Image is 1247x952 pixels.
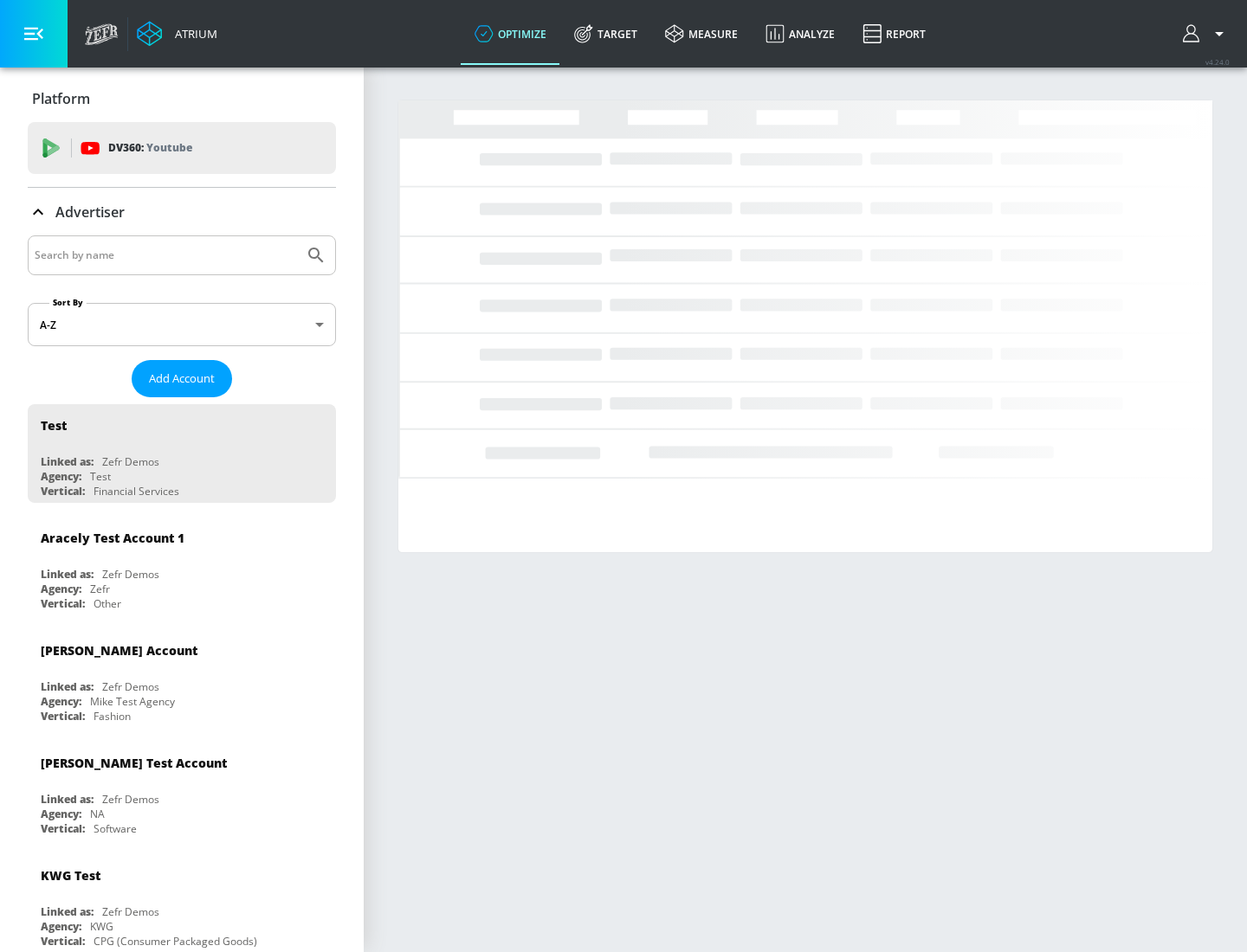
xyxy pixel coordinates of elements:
div: DV360: Youtube [28,122,336,174]
div: NA [90,807,105,821]
a: measure [651,3,752,65]
div: Mike Test Agency [90,694,175,709]
div: KWG Test [41,867,100,884]
span: v 4.24.0 [1205,57,1230,67]
div: KWG [90,919,113,934]
div: Agency: [41,469,81,484]
div: CPG (Consumer Packaged Goods) [94,934,257,949]
p: Youtube [146,138,192,157]
div: Agency: [41,582,81,596]
a: Report [849,3,940,65]
div: Test [41,417,67,434]
div: Zefr Demos [102,904,159,919]
div: TestLinked as:Zefr DemosAgency:TestVertical:Financial Services [28,404,336,503]
button: Add Account [132,360,232,397]
div: [PERSON_NAME] Test AccountLinked as:Zefr DemosAgency:NAVertical:Software [28,742,336,840]
div: Zefr Demos [102,454,159,469]
span: Add Account [149,369,215,389]
div: Vertical: [41,596,85,611]
div: [PERSON_NAME] AccountLinked as:Zefr DemosAgency:Mike Test AgencyVertical:Fashion [28,629,336,728]
a: Atrium [137,21,217,47]
div: Agency: [41,694,81,709]
div: Vertical: [41,821,85,836]
div: Aracely Test Account 1Linked as:Zefr DemosAgency:ZefrVertical:Other [28,517,336,615]
div: Vertical: [41,934,85,949]
p: DV360: [108,138,192,158]
div: Aracely Test Account 1 [41,530,184,546]
div: Zefr Demos [102,792,159,807]
div: [PERSON_NAME] Account [41,642,197,659]
label: Sort By [49,297,87,308]
div: Zefr Demos [102,567,159,582]
a: optimize [461,3,560,65]
div: Vertical: [41,709,85,724]
div: A-Z [28,303,336,346]
div: Linked as: [41,904,94,919]
div: Test [90,469,111,484]
p: Platform [32,89,90,108]
div: Vertical: [41,484,85,499]
div: Atrium [168,26,217,42]
div: Financial Services [94,484,179,499]
div: Linked as: [41,567,94,582]
div: Software [94,821,137,836]
div: Agency: [41,807,81,821]
div: Fashion [94,709,131,724]
input: Search by name [35,244,297,267]
div: Zefr [90,582,110,596]
div: [PERSON_NAME] Test Account [41,755,227,771]
a: Analyze [752,3,849,65]
div: Platform [28,74,336,123]
div: Linked as: [41,792,94,807]
div: Zefr Demos [102,679,159,694]
p: Advertiser [55,203,125,222]
div: Linked as: [41,454,94,469]
div: Advertiser [28,188,336,236]
div: Other [94,596,121,611]
div: Linked as: [41,679,94,694]
a: Target [560,3,651,65]
div: Agency: [41,919,81,934]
